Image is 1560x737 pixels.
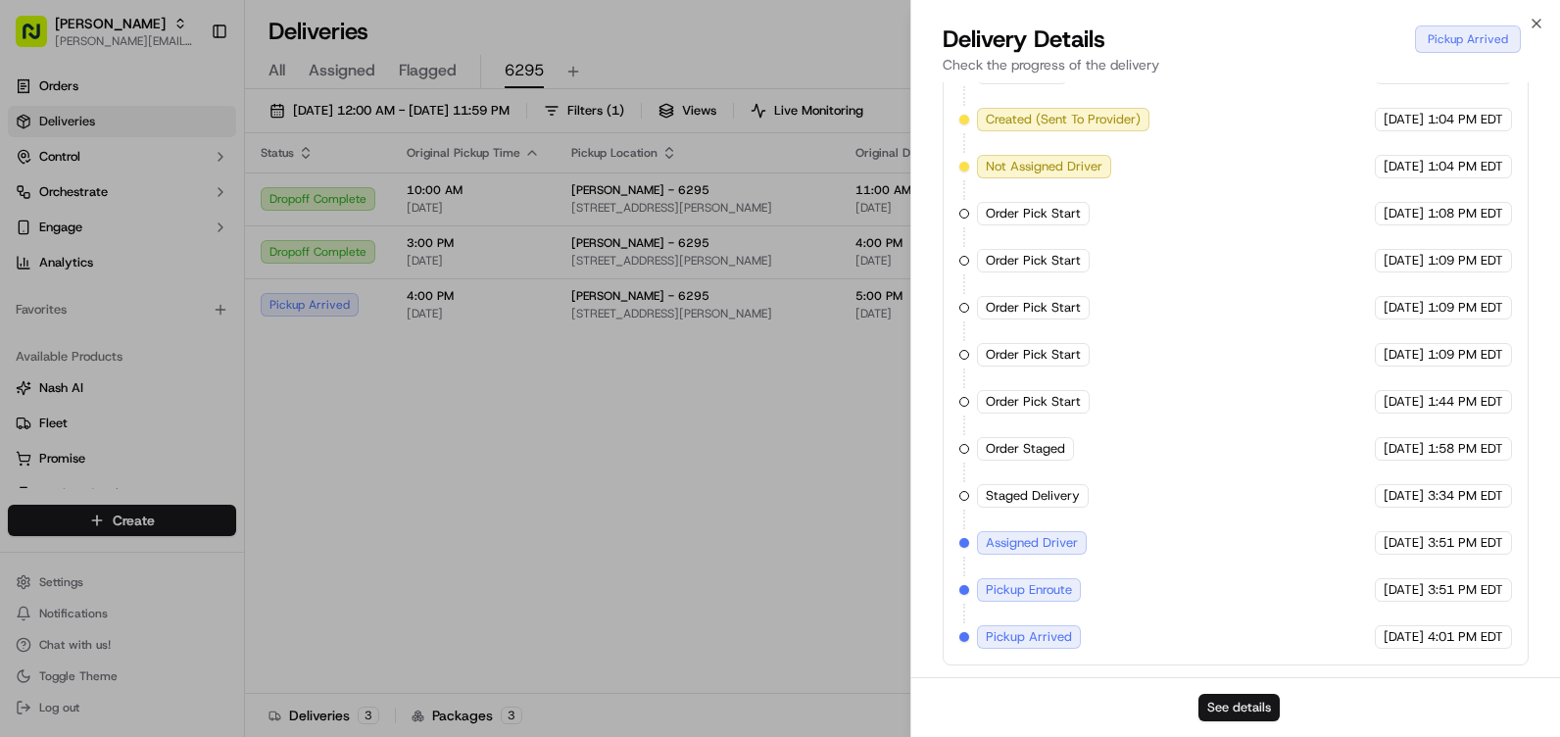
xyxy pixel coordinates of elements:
[138,331,237,347] a: Powered byPylon
[1384,252,1424,270] span: [DATE]
[986,299,1081,317] span: Order Pick Start
[195,332,237,347] span: Pylon
[166,286,181,302] div: 💻
[1384,205,1424,222] span: [DATE]
[1428,158,1503,175] span: 1:04 PM EDT
[20,286,35,302] div: 📗
[1428,205,1503,222] span: 1:08 PM EDT
[1384,440,1424,458] span: [DATE]
[185,284,315,304] span: API Documentation
[1198,694,1280,721] button: See details
[986,487,1080,505] span: Staged Delivery
[986,440,1065,458] span: Order Staged
[1428,346,1503,364] span: 1:09 PM EDT
[1384,581,1424,599] span: [DATE]
[20,20,59,59] img: Nash
[67,187,321,207] div: Start new chat
[1384,111,1424,128] span: [DATE]
[158,276,322,312] a: 💻API Documentation
[1428,111,1503,128] span: 1:04 PM EDT
[1384,299,1424,317] span: [DATE]
[1428,299,1503,317] span: 1:09 PM EDT
[1384,346,1424,364] span: [DATE]
[1384,628,1424,646] span: [DATE]
[1384,393,1424,411] span: [DATE]
[986,252,1081,270] span: Order Pick Start
[986,111,1141,128] span: Created (Sent To Provider)
[1428,440,1503,458] span: 1:58 PM EDT
[1428,534,1503,552] span: 3:51 PM EDT
[67,207,248,222] div: We're available if you need us!
[986,346,1081,364] span: Order Pick Start
[943,55,1529,74] p: Check the progress of the delivery
[20,78,357,110] p: Welcome 👋
[986,534,1078,552] span: Assigned Driver
[1428,628,1503,646] span: 4:01 PM EDT
[1384,534,1424,552] span: [DATE]
[986,205,1081,222] span: Order Pick Start
[39,284,150,304] span: Knowledge Base
[986,158,1102,175] span: Not Assigned Driver
[333,193,357,217] button: Start new chat
[943,24,1105,55] span: Delivery Details
[20,187,55,222] img: 1736555255976-a54dd68f-1ca7-489b-9aae-adbdc363a1c4
[986,393,1081,411] span: Order Pick Start
[51,126,353,147] input: Got a question? Start typing here...
[1428,487,1503,505] span: 3:34 PM EDT
[986,628,1072,646] span: Pickup Arrived
[986,581,1072,599] span: Pickup Enroute
[12,276,158,312] a: 📗Knowledge Base
[1428,581,1503,599] span: 3:51 PM EDT
[1428,252,1503,270] span: 1:09 PM EDT
[1428,393,1503,411] span: 1:44 PM EDT
[1384,487,1424,505] span: [DATE]
[1384,158,1424,175] span: [DATE]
